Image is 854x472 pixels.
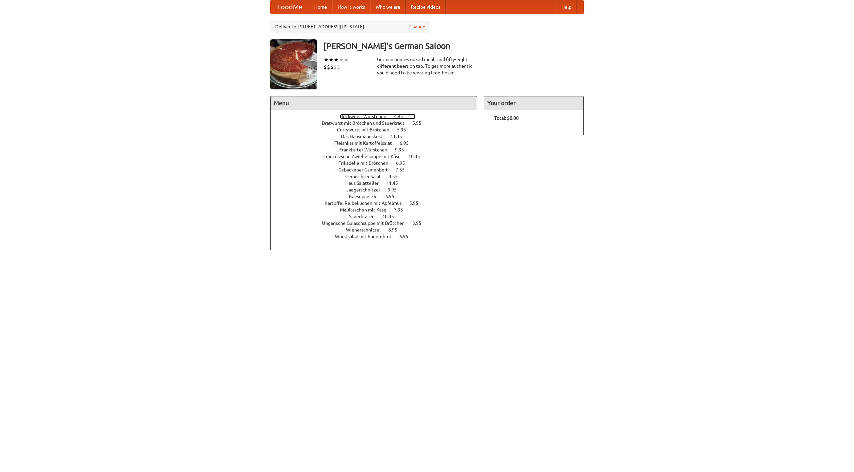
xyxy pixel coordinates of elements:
[340,207,393,212] span: Maultaschen mit Käse
[388,227,404,232] span: 8.95
[340,207,415,212] a: Maultaschen mit Käse 7.95
[270,39,317,89] img: angular.jpg
[329,56,334,63] li: ★
[396,160,412,166] span: 6.95
[397,127,413,132] span: 5.95
[332,0,370,14] a: How it works
[323,154,407,159] span: Französische Zwiebelsuppe mit Käse
[334,56,339,63] li: ★
[385,194,401,199] span: 6.95
[322,120,411,126] span: Bratwurst mit Brötchen und Sauerkraut
[324,39,584,53] h3: [PERSON_NAME]'s German Saloon
[346,227,410,232] a: Wienerschnitzel 8.95
[345,174,388,179] span: Gemischter Salat
[325,200,408,206] span: Kartoffel Reibekuchen mit Apfelmus
[345,180,385,186] span: Haus Salatteller
[341,134,389,139] span: Das Hausmannskost
[339,147,416,152] a: Frankfurter Würstchen 9.95
[334,140,399,146] span: Fleishkas mit Kartoffelsalat
[389,174,404,179] span: 4.55
[338,167,395,172] span: Gebackener Camenbert
[345,180,410,186] a: Haus Salatteller 11.45
[346,187,387,192] span: Jaegerschnitzel
[327,63,330,71] li: $
[335,234,421,239] a: Wurstsalad mit Bauernbrot 6.95
[395,147,411,152] span: 9.95
[339,147,394,152] span: Frankfurter Würstchen
[406,0,446,14] a: Recipe videos
[335,234,398,239] span: Wurstsalad mit Bauernbrot
[322,220,434,226] a: Ungarische Gulaschsuppe mit Brötchen 3.95
[386,180,405,186] span: 11.45
[344,56,349,63] li: ★
[322,120,434,126] a: Bratwurst mit Brötchen und Sauerkraut 5.95
[409,200,425,206] span: 5.95
[339,56,344,63] li: ★
[345,174,410,179] a: Gemischter Salat 4.55
[396,167,411,172] span: 7.55
[399,234,415,239] span: 6.95
[412,120,428,126] span: 5.95
[337,127,396,132] span: Currywurst mit Brötchen
[338,160,417,166] a: Frikadelle mit Brötchen 6.95
[390,134,409,139] span: 11.45
[408,154,427,159] span: 10.45
[409,23,425,30] a: Change
[394,207,410,212] span: 7.95
[556,0,577,14] a: Help
[271,0,309,14] a: FoodMe
[494,115,519,121] b: Total: $0.00
[340,114,415,119] a: Bockwurst Würstchen 4.95
[340,114,393,119] span: Bockwurst Würstchen
[337,127,418,132] a: Currywurst mit Brötchen 5.95
[334,140,421,146] a: Fleishkas mit Kartoffelsalat 6.95
[346,227,387,232] span: Wienerschnitzel
[334,63,337,71] li: $
[271,96,477,110] h4: Menu
[484,96,583,110] h4: Your order
[349,214,381,219] span: Sauerbraten
[324,63,327,71] li: $
[309,0,332,14] a: Home
[349,214,406,219] a: Sauerbraten 10.45
[382,214,401,219] span: 10.45
[338,160,395,166] span: Frikadelle mit Brötchen
[341,134,414,139] a: Das Hausmannskost 11.45
[338,167,417,172] a: Gebackener Camenbert 7.55
[388,187,403,192] span: 9.95
[377,56,477,76] div: German home-cooked meals and fifty-eight different beers on tap. To get more authentic, you'd nee...
[349,194,384,199] span: Kaesepaetzle
[349,194,407,199] a: Kaesepaetzle 6.95
[270,21,430,33] div: Deliver to: [STREET_ADDRESS][US_STATE]
[370,0,406,14] a: Who we are
[330,63,334,71] li: $
[346,187,409,192] a: Jaegerschnitzel 9.95
[400,140,415,146] span: 6.95
[337,63,340,71] li: $
[323,154,432,159] a: Französische Zwiebelsuppe mit Käse 10.45
[412,220,428,226] span: 3.95
[322,220,411,226] span: Ungarische Gulaschsuppe mit Brötchen
[325,200,431,206] a: Kartoffel Reibekuchen mit Apfelmus 5.95
[394,114,410,119] span: 4.95
[324,56,329,63] li: ★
